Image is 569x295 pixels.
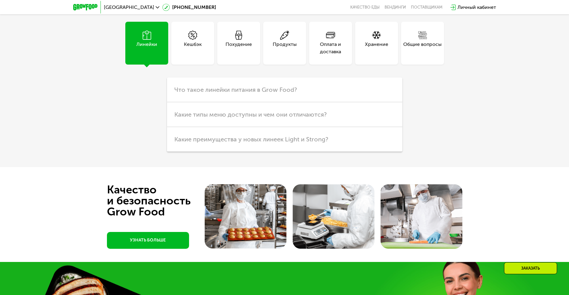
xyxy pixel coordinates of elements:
[107,232,189,249] a: УЗНАТЬ БОЛЬШЕ
[104,5,154,10] span: [GEOGRAPHIC_DATA]
[365,41,388,55] div: Хранение
[350,5,380,10] a: Качество еды
[174,136,328,143] span: Какие преимущества у новых линеек Light и Strong?
[162,4,216,11] a: [PHONE_NUMBER]
[457,4,496,11] div: Личный кабинет
[411,5,442,10] div: поставщикам
[309,41,352,55] div: Оплата и доставка
[273,41,297,55] div: Продукты
[385,5,406,10] a: Вендинги
[174,86,297,93] span: Что такое линейки питания в Grow Food?
[174,111,327,118] span: Какие типы меню доступны и чем они отличаются?
[107,184,213,217] div: Качество и безопасность Grow Food
[403,41,442,55] div: Общие вопросы
[504,262,557,274] div: Заказать
[184,41,202,55] div: Кешбэк
[226,41,252,55] div: Похудение
[136,41,157,55] div: Линейки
